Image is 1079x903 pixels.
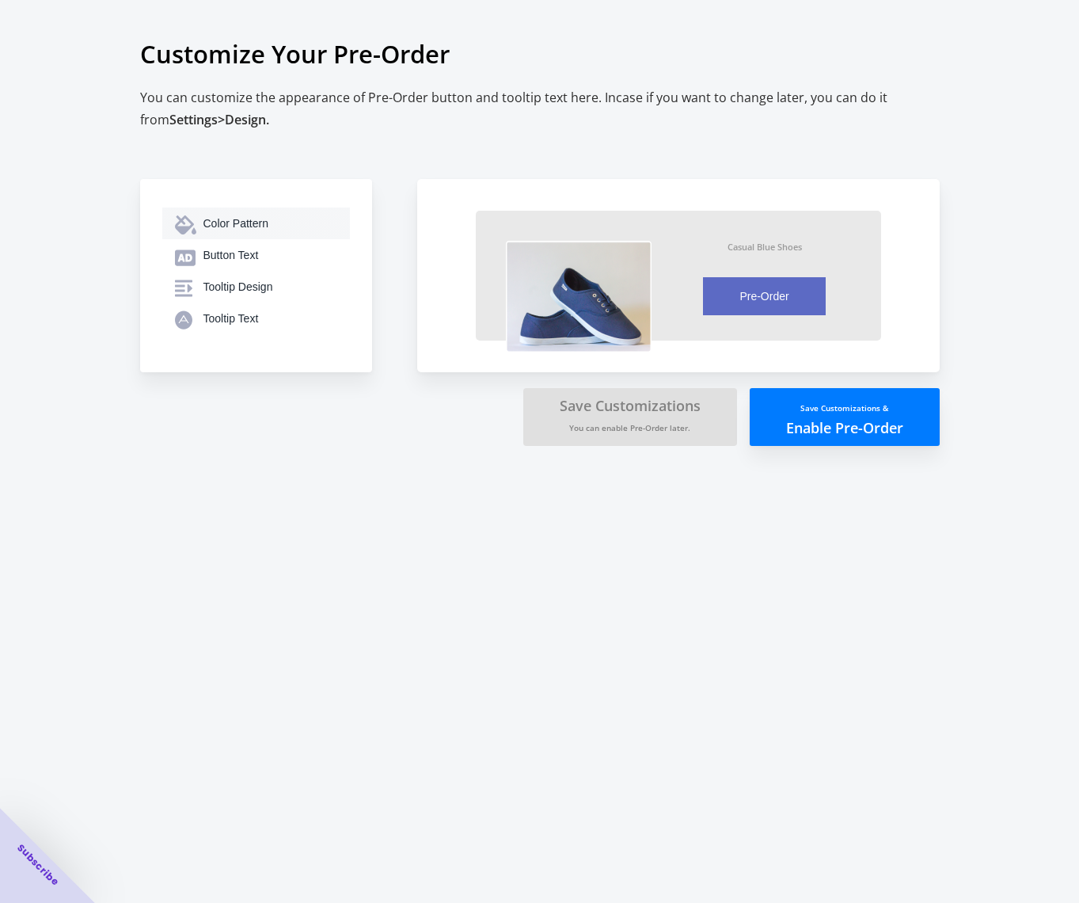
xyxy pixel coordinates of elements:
[14,841,62,889] span: Subscribe
[703,277,826,315] button: Pre-Order
[203,311,337,326] div: Tooltip Text
[162,239,350,271] button: Button Text
[203,279,337,295] div: Tooltip Design
[800,402,888,413] small: Save Customizations &
[169,111,269,128] span: Settings > Design.
[569,422,690,433] small: You can enable Pre-Order later.
[140,21,940,86] h1: Customize Your Pre-Order
[162,271,350,303] button: Tooltip Design
[162,303,350,334] button: Tooltip Text
[203,247,337,263] div: Button Text
[523,388,737,446] button: Save CustomizationsYou can enable Pre-Order later.
[203,215,337,231] div: Color Pattern
[162,208,350,239] button: Color Pattern
[506,241,652,352] img: vzX7clC.png
[750,388,940,446] button: Save Customizations &Enable Pre-Order
[728,241,802,253] div: Casual Blue Shoes
[140,86,940,131] h2: You can customize the appearance of Pre-Order button and tooltip text here. Incase if you want to...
